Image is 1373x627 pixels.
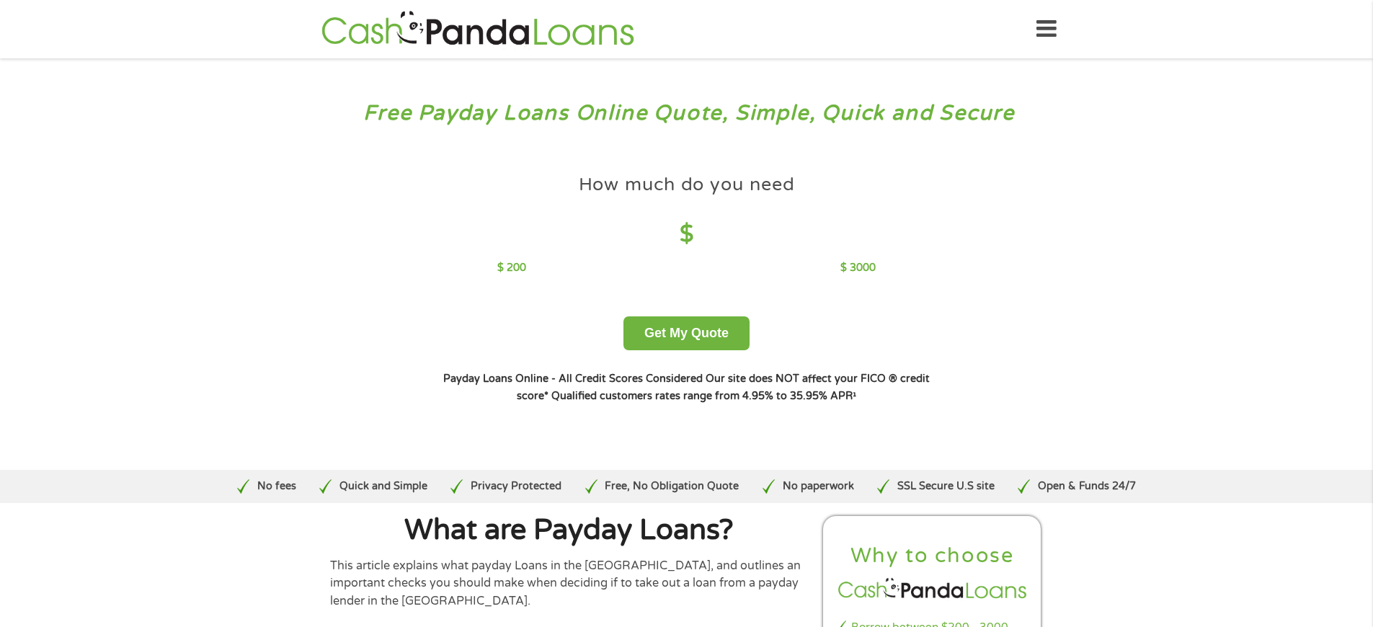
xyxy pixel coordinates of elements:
strong: Qualified customers rates range from 4.95% to 35.95% APR¹ [551,390,856,402]
h2: Why to choose [835,543,1030,569]
button: Get My Quote [623,316,750,350]
p: Quick and Simple [339,479,427,494]
p: $ 3000 [840,260,876,276]
img: GetLoanNow Logo [317,9,639,50]
h4: $ [497,220,876,249]
p: SSL Secure U.S site [897,479,995,494]
p: Privacy Protected [471,479,561,494]
p: Open & Funds 24/7 [1038,479,1136,494]
p: Free, No Obligation Quote [605,479,739,494]
h4: How much do you need [579,173,795,197]
strong: Our site does NOT affect your FICO ® credit score* [517,373,930,402]
p: This article explains what payday Loans in the [GEOGRAPHIC_DATA], and outlines an important check... [330,557,809,610]
h1: What are Payday Loans? [330,516,809,545]
p: No fees [257,479,296,494]
strong: Payday Loans Online - All Credit Scores Considered [443,373,703,385]
h3: Free Payday Loans Online Quote, Simple, Quick and Secure [42,100,1332,127]
p: No paperwork [783,479,854,494]
p: $ 200 [497,260,526,276]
